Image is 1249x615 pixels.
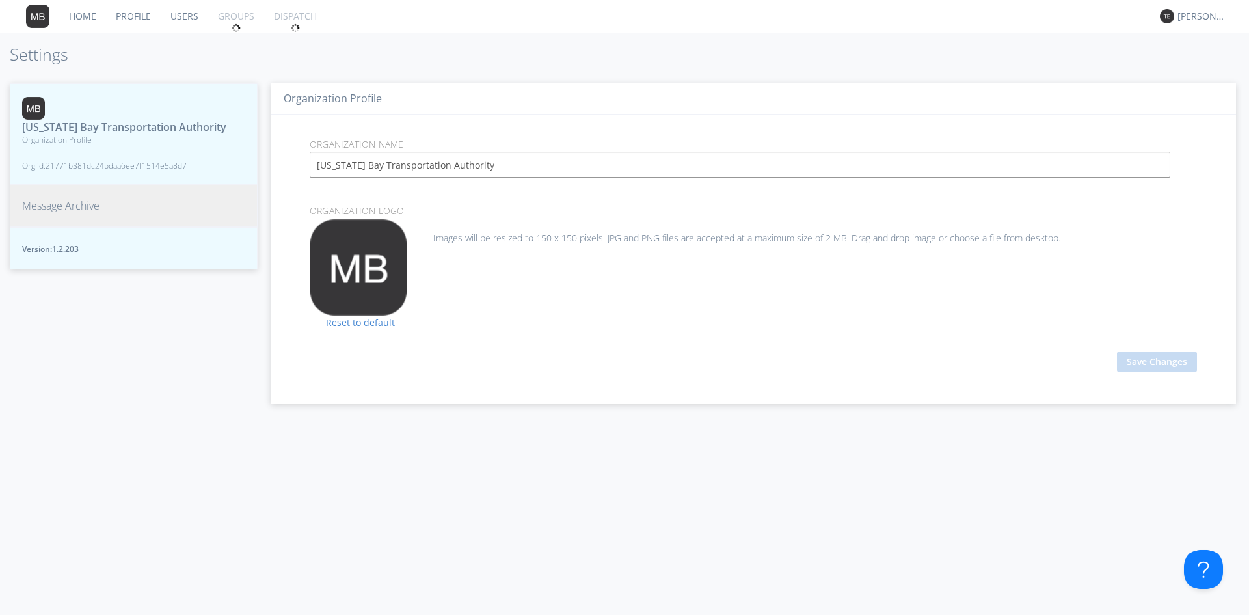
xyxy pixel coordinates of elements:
[10,185,258,227] button: Message Archive
[22,198,100,213] span: Message Archive
[10,227,258,269] button: Version:1.2.203
[22,160,226,171] span: Org id: 21771b381dc24bdaa6ee7f1514e5a8d7
[310,152,1170,178] input: Enter Organization Name
[310,316,395,329] a: Reset to default
[300,204,1207,218] p: Organization Logo
[310,219,407,316] img: 373638.png
[22,243,245,254] span: Version: 1.2.203
[1177,10,1226,23] div: [PERSON_NAME]
[26,5,49,28] img: 373638.png
[22,97,45,120] img: 373638.png
[310,219,1197,245] div: Images will be resized to 150 x 150 pixels. JPG and PNG files are accepted at a maximum size of 2...
[1160,9,1174,23] img: 373638.png
[291,23,300,33] img: spin.svg
[284,93,1223,105] h3: Organization Profile
[1117,352,1197,372] button: Save Changes
[300,137,1207,152] p: Organization Name
[232,23,241,33] img: spin.svg
[10,83,258,185] button: [US_STATE] Bay Transportation AuthorityOrganization ProfileOrg id:21771b381dc24bdaa6ee7f1514e5a8d7
[22,120,226,135] span: [US_STATE] Bay Transportation Authority
[1184,550,1223,589] iframe: Toggle Customer Support
[22,134,226,145] span: Organization Profile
